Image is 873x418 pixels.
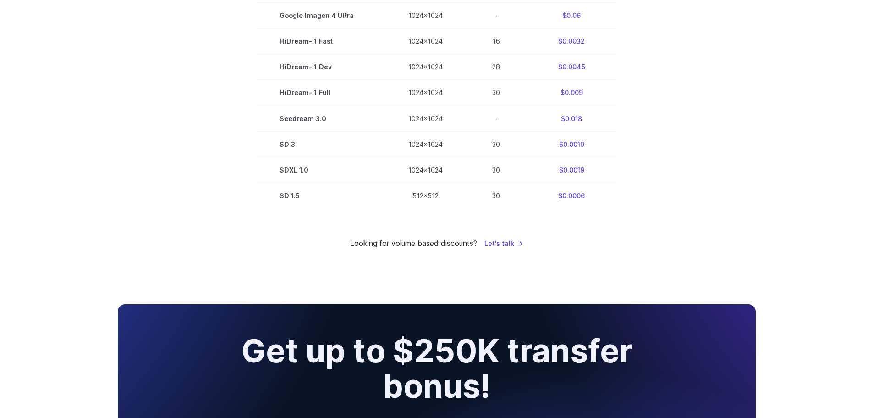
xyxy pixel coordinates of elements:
td: 1024x1024 [386,3,465,28]
td: $0.0019 [527,157,615,183]
td: 28 [465,54,527,80]
td: $0.009 [527,80,615,106]
td: SDXL 1.0 [258,157,386,183]
td: 16 [465,28,527,54]
td: HiDream-I1 Fast [258,28,386,54]
td: 1024x1024 [386,28,465,54]
td: 1024x1024 [386,157,465,183]
td: $0.0019 [527,131,615,157]
td: 512x512 [386,183,465,208]
td: Seedream 3.0 [258,106,386,131]
td: 1024x1024 [386,80,465,106]
td: 1024x1024 [386,131,465,157]
td: 1024x1024 [386,54,465,80]
td: SD 1.5 [258,183,386,208]
h2: Get up to $250K transfer bonus! [205,334,668,404]
td: - [465,3,527,28]
td: 30 [465,157,527,183]
td: 30 [465,80,527,106]
td: HiDream-I1 Dev [258,54,386,80]
td: SD 3 [258,131,386,157]
td: Google Imagen 4 Ultra [258,3,386,28]
td: HiDream-I1 Full [258,80,386,106]
td: $0.0006 [527,183,615,208]
td: - [465,106,527,131]
td: $0.0045 [527,54,615,80]
a: Let's talk [484,238,523,249]
td: $0.06 [527,3,615,28]
td: 30 [465,131,527,157]
small: Looking for volume based discounts? [350,238,477,250]
td: $0.018 [527,106,615,131]
td: $0.0032 [527,28,615,54]
td: 1024x1024 [386,106,465,131]
td: 30 [465,183,527,208]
